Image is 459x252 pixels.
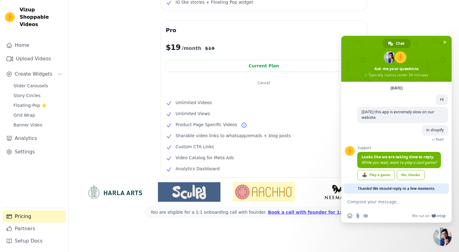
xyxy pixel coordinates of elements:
[397,170,425,180] div: No, thanks
[13,112,35,118] span: Grid Wrap
[13,102,47,108] span: Floating-Pop ⭐
[205,45,215,51] span: $ 19
[362,172,367,177] span: 🕹️
[176,132,291,139] span: Sharable video links to whatsapp/emails + blog posts
[357,170,395,180] div: Play a game
[268,210,377,215] a: Book a call with founder for 1:1 onboarding
[166,143,362,150] li: Custom CTA Links
[363,213,368,218] span: Audio message
[2,146,66,158] a: Settings
[347,199,432,205] textarea: Compose your message...
[433,228,452,246] div: Close chat
[361,160,437,165] span: While you wait, want to play a cool game?
[412,213,446,218] a: We run onCrisp
[412,213,430,218] span: We run on
[166,60,362,72] div: Current Plan
[2,223,66,235] a: Partners
[10,91,66,100] a: Story Circles
[307,185,369,199] img: Neeman's
[158,185,220,199] img: Sculpd US
[426,127,444,133] span: in shopify
[176,99,212,106] span: Unlimited Videos
[442,39,448,45] span: Close chat
[15,70,52,78] span: Create Widgets
[182,45,201,52] span: /month
[361,154,434,160] span: Looks like we are taking time to reply.
[357,146,441,150] span: Support
[2,39,66,51] a: Home
[2,210,66,223] a: Pricing
[13,83,48,89] span: Slider Carousels
[176,121,237,128] span: Product Page Specific Videos
[10,81,66,90] a: Slider Carousels
[2,68,66,80] button: Create Widgets
[83,185,146,199] img: HarlaArts
[2,132,66,145] a: Analytics
[5,12,15,22] img: Vizup
[166,77,362,89] button: Cancel
[176,165,220,172] span: Analytics Dashboard
[2,53,66,65] a: Upload Videos
[347,213,352,218] span: Insert an emoji
[10,111,66,119] a: Grid Wrap
[13,122,42,128] span: Banner Video
[437,213,446,218] span: Crisp
[391,86,403,90] div: [DATE]
[2,235,66,247] a: Setup Docs
[10,121,66,129] a: Banner Video
[10,101,66,110] a: Floating-Pop ⭐
[166,43,181,52] span: $ 19
[436,137,444,141] span: Read
[358,183,435,194] span: Thanks! We should reply in a few moments.
[383,39,411,48] div: Chat
[20,6,63,28] span: Vizup Shoppable Videos
[166,154,362,161] li: Video Catalog for Meta Ads
[355,213,360,218] span: Send a file
[166,25,362,35] h3: Pro
[13,92,40,99] span: Story Circles
[233,182,295,201] img: Aachho
[396,39,404,48] span: Chat
[440,97,444,102] span: Hi
[361,109,434,120] span: [DATE] this app is extremely slow on our website
[176,110,210,117] span: Unlimited Views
